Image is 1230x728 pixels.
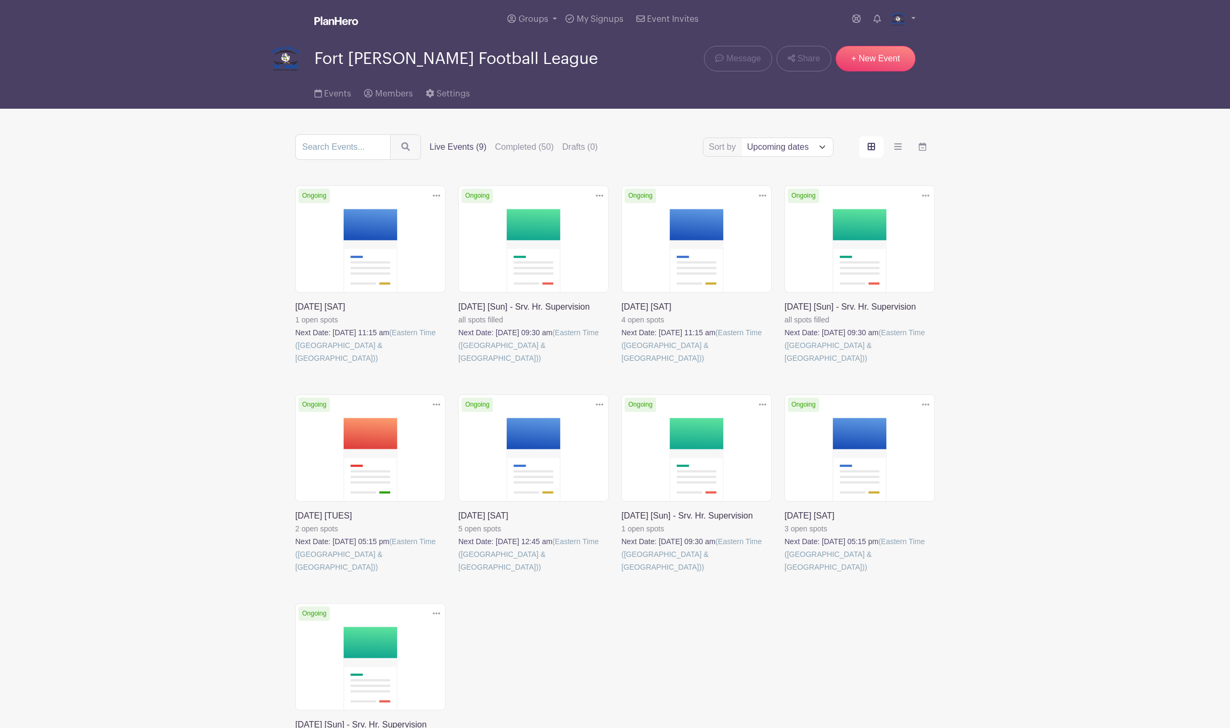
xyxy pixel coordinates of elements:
div: order and view [859,136,935,158]
span: Events [324,90,351,98]
span: Settings [436,90,470,98]
a: Events [314,75,351,109]
a: + New Event [836,46,916,71]
div: filters [430,141,606,153]
a: Settings [426,75,470,109]
a: Share [776,46,831,71]
input: Search Events... [295,134,391,160]
a: Message [704,46,772,71]
a: Members [364,75,412,109]
label: Sort by [709,141,739,153]
span: My Signups [577,15,624,23]
label: Completed (50) [495,141,554,153]
img: logo_white-6c42ec7e38ccf1d336a20a19083b03d10ae64f83f12c07503d8b9e83406b4c7d.svg [314,17,358,25]
label: Drafts (0) [562,141,598,153]
span: Message [726,52,761,65]
label: Live Events (9) [430,141,487,153]
span: Share [797,52,820,65]
span: Fort [PERSON_NAME] Football League [314,50,598,68]
span: Event Invites [647,15,699,23]
img: 2.png [270,43,302,75]
img: 2.png [889,11,907,28]
span: Members [375,90,413,98]
span: Groups [519,15,548,23]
